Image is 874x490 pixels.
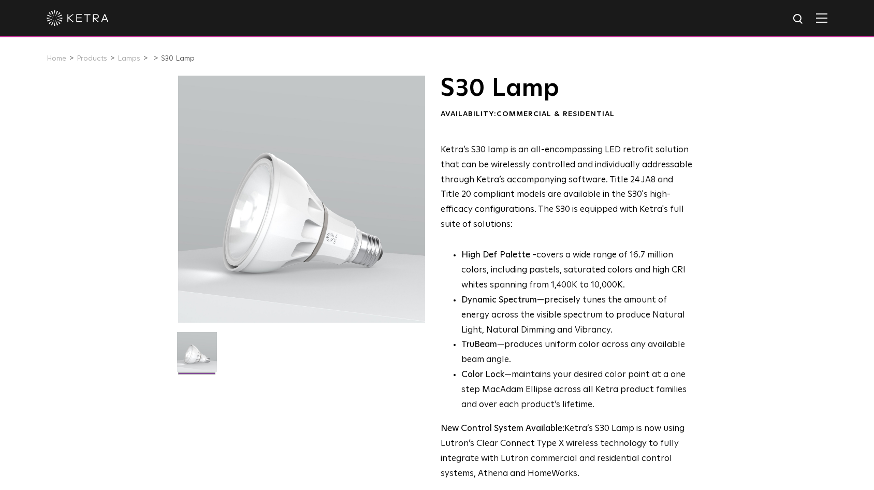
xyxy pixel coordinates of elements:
a: Products [77,55,107,62]
strong: High Def Palette - [461,251,536,260]
span: Ketra’s S30 lamp is an all-encompassing LED retrofit solution that can be wirelessly controlled a... [441,146,692,229]
div: Availability: [441,109,693,120]
strong: Dynamic Spectrum [461,296,537,305]
strong: New Control System Available: [441,424,564,433]
li: —precisely tunes the amount of energy across the visible spectrum to produce Natural Light, Natur... [461,293,693,338]
img: S30-Lamp-Edison-2021-Web-Square [177,332,217,380]
a: Lamps [118,55,140,62]
li: —produces uniform color across any available beam angle. [461,338,693,368]
a: Home [47,55,66,62]
span: Commercial & Residential [497,110,615,118]
img: search icon [792,13,805,26]
a: S30 Lamp [161,55,195,62]
p: Ketra’s S30 Lamp is now using Lutron’s Clear Connect Type X wireless technology to fully integrat... [441,422,693,482]
p: covers a wide range of 16.7 million colors, including pastels, saturated colors and high CRI whit... [461,248,693,293]
img: Hamburger%20Nav.svg [816,13,827,23]
strong: Color Lock [461,370,504,379]
strong: TruBeam [461,340,497,349]
img: ketra-logo-2019-white [47,10,109,26]
h1: S30 Lamp [441,76,693,102]
li: —maintains your desired color point at a one step MacAdam Ellipse across all Ketra product famili... [461,368,693,413]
